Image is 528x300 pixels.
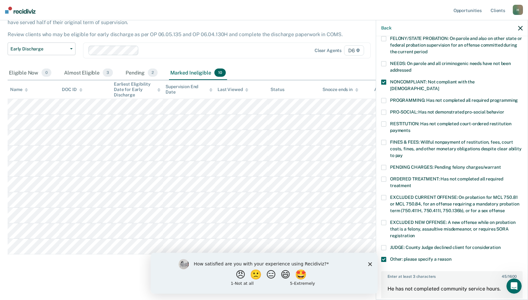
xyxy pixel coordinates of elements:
[382,272,522,279] label: Enter at least 3 characters
[390,121,512,133] span: RESTITUTION: Has not completed court-ordered restitution payments
[63,66,114,80] div: Almost Eligible
[124,66,159,80] div: Pending
[381,25,391,31] button: Back
[62,87,82,92] div: DOC ID
[513,5,523,15] div: H
[103,68,113,77] span: 3
[169,66,227,80] div: Marked Ineligible
[502,274,516,279] span: / 1600
[390,109,504,114] span: PRO-SOCIAL: Has not demonstrated pro-social behavior
[323,87,358,92] div: Snooze ends in
[315,48,342,53] div: Clear agents
[390,140,522,158] span: FINES & FEES: Willful nonpayment of restitution, fees, court costs, fines, and other monetary obl...
[214,68,226,77] span: 10
[502,274,507,279] span: 45
[271,87,284,92] div: Status
[151,253,378,294] iframe: Survey by Kim from Recidiviz
[10,46,68,52] span: Early Discharge
[390,176,503,188] span: ORDERED TREATMENT: Has not completed all required treatment
[8,13,401,38] p: Early Discharge is the termination of the period of probation or parole before the full-term disc...
[390,257,452,262] span: Other: please specify a reason
[166,84,212,95] div: Supervision End Date
[344,45,364,55] span: D6
[5,7,36,14] img: Recidiviz
[114,82,160,97] div: Earliest Eligibility Date for Early Discharge
[390,220,515,238] span: EXCLUDED NEW OFFENSE: A new offense while on probation that is a felony, assaultive misdemeanor, ...
[390,245,501,250] span: JUDGE: County Judge declined client for consideration
[390,165,501,170] span: PENDING CHARGES: Pending felony charges/warrant
[390,195,519,213] span: EXCLUDED CURRENT OFFENSE: On probation for MCL 750.81 or MCL 750.84, for an offense requiring a m...
[148,68,158,77] span: 2
[10,87,28,92] div: Name
[42,68,51,77] span: 0
[374,87,404,92] div: Assigned to
[390,79,475,91] span: NONCOMPLIANT: Not compliant with the [DEMOGRAPHIC_DATA]
[390,36,522,54] span: FELONY/STATE PROBATION: On parole and also on other state or federal probation supervision for an...
[506,278,522,294] iframe: Intercom live chat
[218,87,248,92] div: Last Viewed
[390,98,518,103] span: PROGRAMMING: Has not completed all required programming
[8,66,53,80] div: Eligible Now
[390,61,511,73] span: NEEDS: On parole and all criminogenic needs have not been addressed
